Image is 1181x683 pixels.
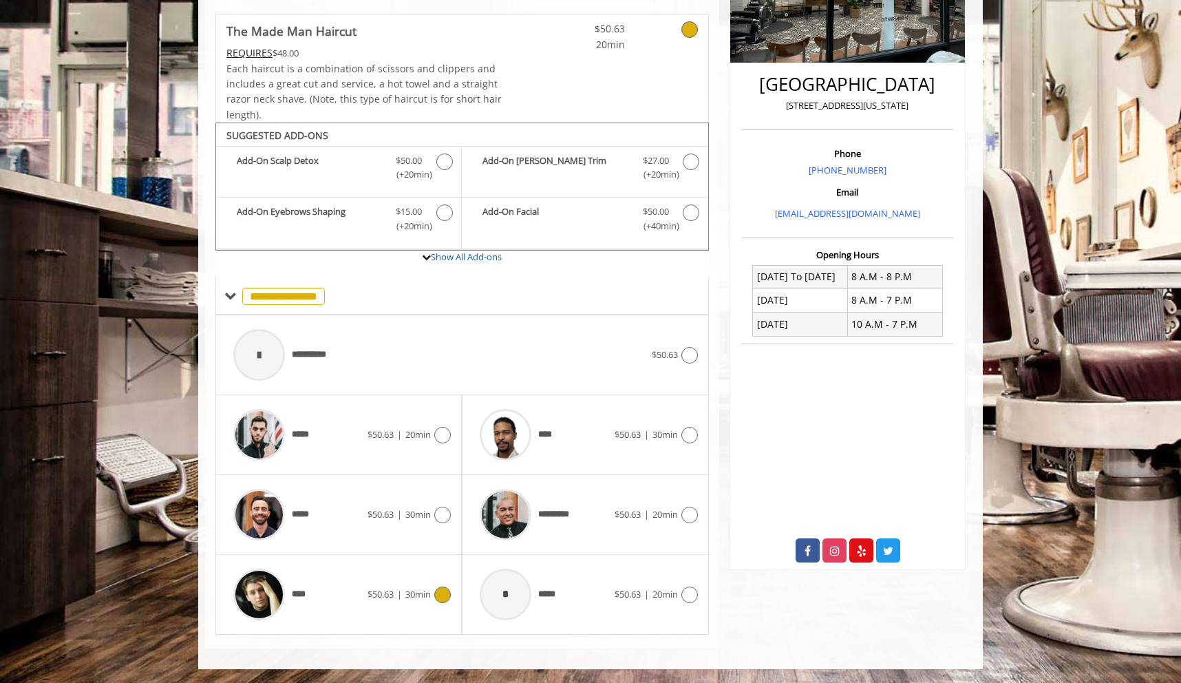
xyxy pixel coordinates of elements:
span: | [644,508,649,521]
span: 20min [652,588,678,600]
span: 30min [652,428,678,441]
span: 30min [405,508,431,521]
span: | [397,588,402,600]
div: The Made Man Haircut Add-onS [215,123,709,251]
span: $50.63 [544,21,625,36]
td: 10 A.M - 7 P.M [847,313,942,336]
span: $15.00 [396,204,422,219]
td: 8 A.M - 7 P.M [847,288,942,312]
span: $50.63 [615,508,641,521]
b: Add-On Scalp Detox [237,154,382,182]
span: | [397,508,402,521]
b: Add-On Facial [482,204,628,233]
td: [DATE] [753,313,848,336]
label: Add-On Facial [469,204,701,237]
label: Add-On Eyebrows Shaping [223,204,454,237]
span: $50.63 [368,508,394,521]
span: | [644,428,649,441]
span: $50.00 [643,204,669,219]
span: 20min [652,508,678,521]
span: (+20min ) [389,219,429,233]
span: $50.00 [396,154,422,168]
span: $50.63 [368,588,394,600]
b: SUGGESTED ADD-ONS [226,129,328,142]
span: This service needs some Advance to be paid before we block your appointment [226,46,273,59]
a: Show All Add-ons [431,251,502,263]
span: (+20min ) [389,167,429,182]
b: The Made Man Haircut [226,21,357,41]
span: $50.63 [615,588,641,600]
label: Add-On Beard Trim [469,154,701,186]
b: Add-On [PERSON_NAME] Trim [482,154,628,182]
span: (+20min ) [635,167,676,182]
h3: Phone [745,149,950,158]
label: Add-On Scalp Detox [223,154,454,186]
p: [STREET_ADDRESS][US_STATE] [745,98,950,113]
span: Each haircut is a combination of scissors and clippers and includes a great cut and service, a ho... [226,62,502,121]
h2: [GEOGRAPHIC_DATA] [745,74,950,94]
span: (+40min ) [635,219,676,233]
span: | [644,588,649,600]
span: $50.63 [652,348,678,361]
div: $48.00 [226,45,503,61]
span: 30min [405,588,431,600]
td: [DATE] To [DATE] [753,265,848,288]
a: [PHONE_NUMBER] [809,164,886,176]
td: [DATE] [753,288,848,312]
span: 20min [544,37,625,52]
b: Add-On Eyebrows Shaping [237,204,382,233]
h3: Opening Hours [742,250,953,260]
span: | [397,428,402,441]
span: $50.63 [615,428,641,441]
span: $27.00 [643,154,669,168]
h3: Email [745,187,950,197]
span: $50.63 [368,428,394,441]
a: [EMAIL_ADDRESS][DOMAIN_NAME] [775,207,920,220]
td: 8 A.M - 8 P.M [847,265,942,288]
span: 20min [405,428,431,441]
